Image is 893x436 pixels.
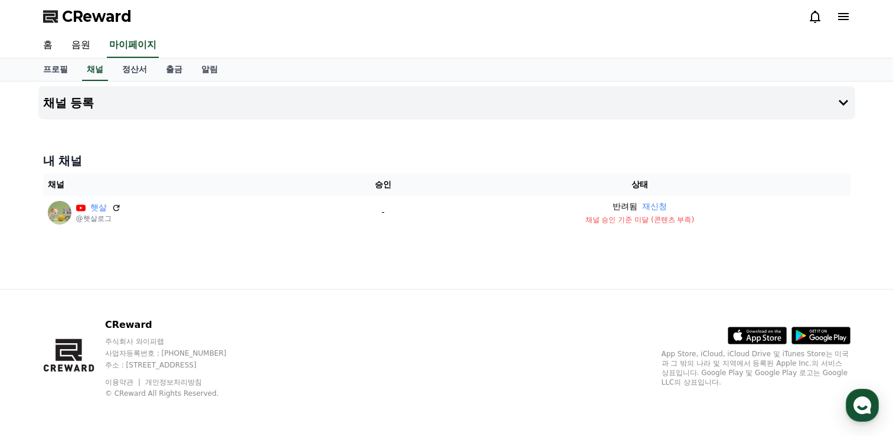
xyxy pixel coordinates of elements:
[43,174,337,196] th: 채널
[192,58,227,81] a: 알림
[105,360,249,370] p: 주소 : [STREET_ADDRESS]
[90,201,107,214] a: 햇살
[43,7,132,26] a: CReward
[113,58,156,81] a: 정산서
[105,389,249,398] p: © CReward All Rights Reserved.
[105,378,142,386] a: 이용약관
[642,200,667,213] button: 재신청
[429,174,850,196] th: 상태
[62,33,100,58] a: 음원
[82,58,108,81] a: 채널
[145,378,202,386] a: 개인정보처리방침
[62,7,132,26] span: CReward
[342,206,425,219] p: -
[38,86,855,119] button: 채널 등록
[34,33,62,58] a: 홈
[43,152,851,169] h4: 내 채널
[156,58,192,81] a: 출금
[613,200,637,213] p: 반려됨
[107,33,159,58] a: 마이페이지
[34,58,77,81] a: 프로필
[43,96,94,109] h4: 채널 등록
[434,215,845,224] p: 채널 승인 기준 미달 (콘텐츠 부족)
[105,337,249,346] p: 주식회사 와이피랩
[76,214,121,223] p: @햇살로그
[337,174,430,196] th: 승인
[105,318,249,332] p: CReward
[662,349,851,387] p: App Store, iCloud, iCloud Drive 및 iTunes Store는 미국과 그 밖의 나라 및 지역에서 등록된 Apple Inc.의 서비스 상표입니다. Goo...
[105,349,249,358] p: 사업자등록번호 : [PHONE_NUMBER]
[48,201,71,224] img: 햇살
